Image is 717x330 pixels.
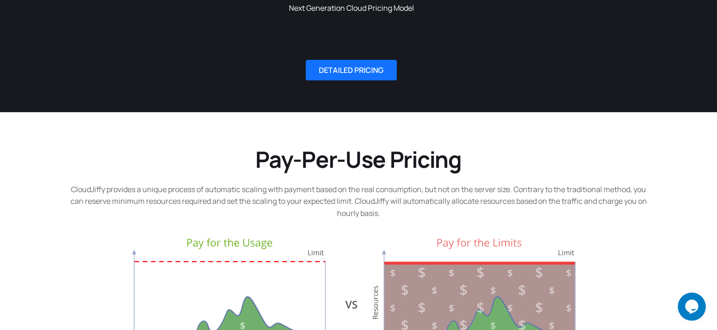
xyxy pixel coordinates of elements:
[64,145,653,174] h2: Pay-Per-Use Pricing
[678,293,708,321] iframe: chat widget
[177,2,526,14] p: Next Generation Cloud Pricing Model
[319,66,384,74] span: DETAILED PRICING
[306,60,397,80] a: DETAILED PRICING
[64,184,653,220] p: CloudJiffy provides a unique process of automatic scaling with payment based on the real consumpt...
